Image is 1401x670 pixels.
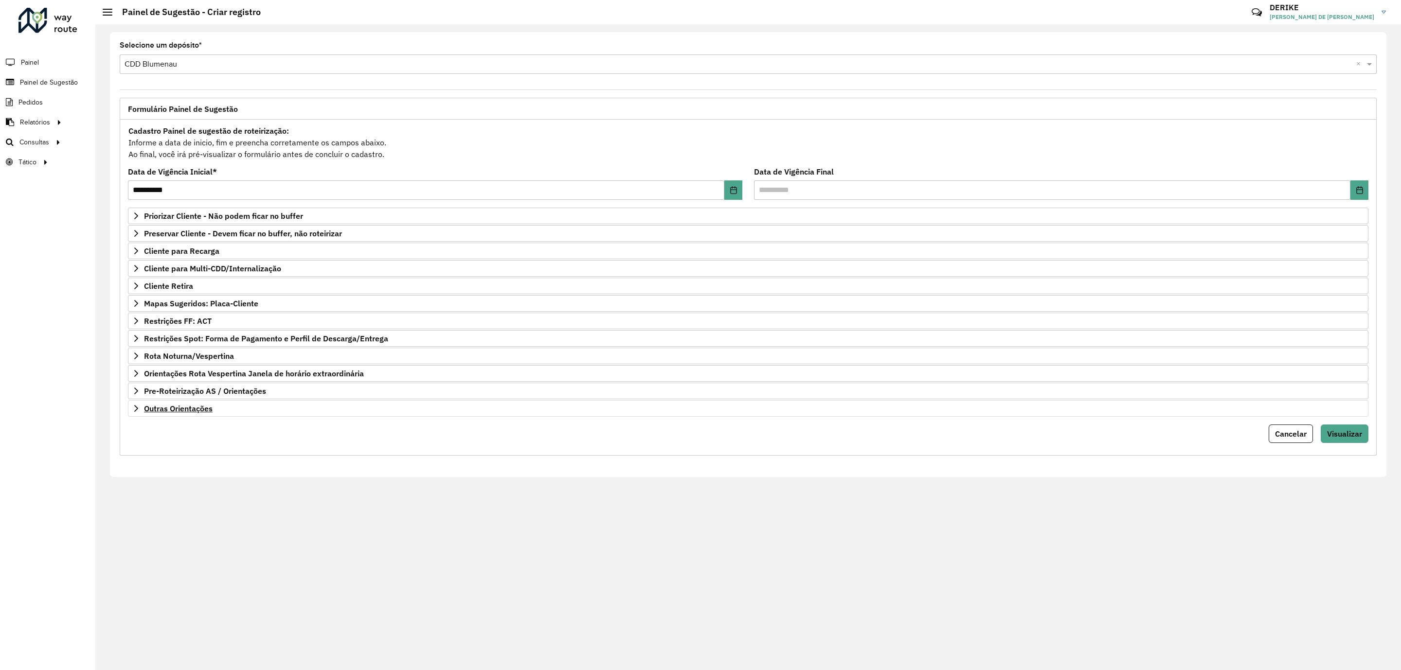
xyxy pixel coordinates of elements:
span: Preservar Cliente - Devem ficar no buffer, não roteirizar [144,229,342,237]
a: Contato Rápido [1246,2,1267,23]
span: Cliente para Recarga [144,247,219,255]
a: Cliente para Recarga [128,243,1368,259]
span: Clear all [1356,58,1365,70]
button: Visualizar [1321,424,1368,443]
span: Cancelar [1275,429,1307,439]
span: Restrições Spot: Forma de Pagamento e Perfil de Descarga/Entrega [144,335,388,342]
span: Visualizar [1327,429,1362,439]
button: Cancelar [1269,424,1313,443]
span: Cliente para Multi-CDD/Internalização [144,264,281,272]
a: Cliente para Multi-CDD/Internalização [128,260,1368,277]
button: Choose Date [724,180,742,200]
button: Choose Date [1350,180,1368,200]
a: Pre-Roteirização AS / Orientações [128,383,1368,399]
strong: Cadastro Painel de sugestão de roteirização: [128,126,289,136]
span: Consultas [19,137,49,147]
a: Preservar Cliente - Devem ficar no buffer, não roteirizar [128,225,1368,242]
span: Pedidos [18,97,43,107]
label: Data de Vigência Inicial [128,166,217,177]
span: Mapas Sugeridos: Placa-Cliente [144,300,258,307]
span: Restrições FF: ACT [144,317,212,325]
span: Painel [21,57,39,68]
h3: DERIKE [1270,3,1374,12]
span: Painel de Sugestão [20,77,78,88]
span: Rota Noturna/Vespertina [144,352,234,360]
span: Formulário Painel de Sugestão [128,105,238,113]
a: Restrições Spot: Forma de Pagamento e Perfil de Descarga/Entrega [128,330,1368,347]
div: Informe a data de inicio, fim e preencha corretamente os campos abaixo. Ao final, você irá pré-vi... [128,124,1368,160]
a: Restrições FF: ACT [128,313,1368,329]
a: Cliente Retira [128,278,1368,294]
a: Mapas Sugeridos: Placa-Cliente [128,295,1368,312]
span: Tático [18,157,36,167]
label: Selecione um depósito [120,39,202,51]
a: Orientações Rota Vespertina Janela de horário extraordinária [128,365,1368,382]
label: Data de Vigência Final [754,166,834,177]
a: Outras Orientações [128,400,1368,417]
span: Cliente Retira [144,282,193,290]
span: Relatórios [20,117,50,127]
span: Orientações Rota Vespertina Janela de horário extraordinária [144,370,364,377]
span: Priorizar Cliente - Não podem ficar no buffer [144,212,303,220]
span: Pre-Roteirização AS / Orientações [144,387,266,395]
span: [PERSON_NAME] DE [PERSON_NAME] [1270,13,1374,21]
span: Outras Orientações [144,405,213,412]
a: Priorizar Cliente - Não podem ficar no buffer [128,208,1368,224]
h2: Painel de Sugestão - Criar registro [112,7,261,18]
a: Rota Noturna/Vespertina [128,348,1368,364]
